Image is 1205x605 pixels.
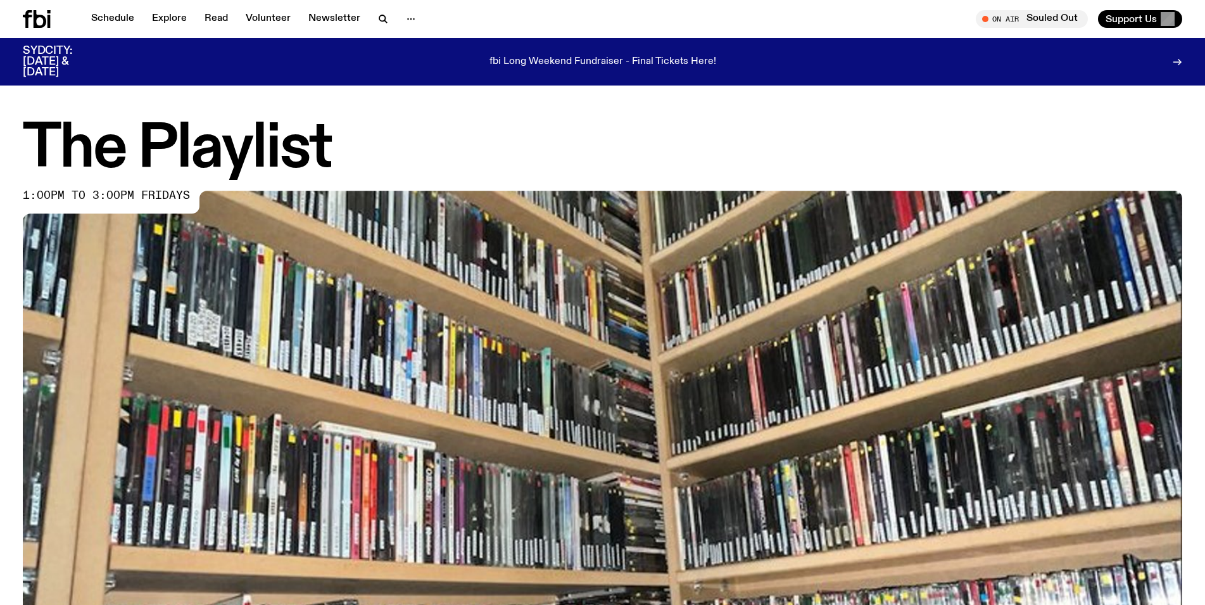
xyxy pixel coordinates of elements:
button: Support Us [1098,10,1182,28]
h3: SYDCITY: [DATE] & [DATE] [23,46,104,78]
button: On AirSouled Out [976,10,1088,28]
h1: The Playlist [23,121,1182,178]
a: Schedule [84,10,142,28]
p: fbi Long Weekend Fundraiser - Final Tickets Here! [489,56,716,68]
a: Explore [144,10,194,28]
a: Volunteer [238,10,298,28]
span: Support Us [1106,13,1157,25]
a: Newsletter [301,10,368,28]
a: Read [197,10,236,28]
span: 1:00pm to 3:00pm fridays [23,191,190,201]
